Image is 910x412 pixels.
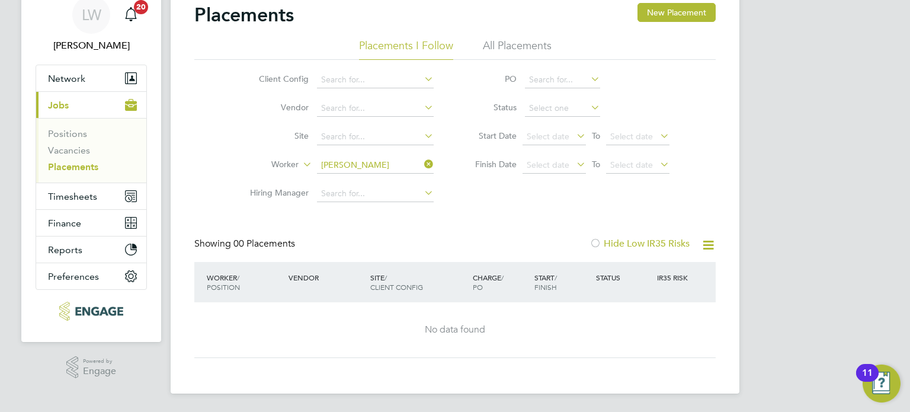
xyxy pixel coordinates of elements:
[359,39,453,60] li: Placements I Follow
[370,273,423,292] span: / Client Config
[610,159,653,170] span: Select date
[83,356,116,366] span: Powered by
[36,92,146,118] button: Jobs
[527,131,569,142] span: Select date
[588,128,604,143] span: To
[463,130,517,141] label: Start Date
[483,39,552,60] li: All Placements
[36,210,146,236] button: Finance
[206,324,704,336] div: No data found
[36,263,146,289] button: Preferences
[36,183,146,209] button: Timesheets
[525,72,600,88] input: Search for...
[36,118,146,183] div: Jobs
[207,273,240,292] span: / Position
[241,187,309,198] label: Hiring Manager
[610,131,653,142] span: Select date
[241,102,309,113] label: Vendor
[48,161,98,173] a: Placements
[48,128,87,139] a: Positions
[48,100,69,111] span: Jobs
[59,302,123,321] img: xede-logo-retina.png
[463,102,517,113] label: Status
[589,238,690,250] label: Hide Low IR35 Risks
[637,3,716,22] button: New Placement
[241,74,309,84] label: Client Config
[233,238,295,250] span: 00 Placements
[593,267,655,288] div: Status
[317,129,434,145] input: Search for...
[654,267,695,288] div: IR35 Risk
[588,157,604,172] span: To
[36,302,147,321] a: Go to home page
[194,238,297,250] div: Showing
[230,159,299,171] label: Worker
[82,7,101,23] span: LW
[48,271,99,282] span: Preferences
[48,145,90,156] a: Vacancies
[863,365,901,403] button: Open Resource Center, 11 new notifications
[241,130,309,141] label: Site
[463,74,517,84] label: PO
[367,267,470,298] div: Site
[48,73,85,84] span: Network
[204,267,286,298] div: Worker
[36,39,147,53] span: Lana Williams
[862,373,873,388] div: 11
[48,218,81,229] span: Finance
[317,186,434,202] input: Search for...
[473,273,504,292] span: / PO
[534,273,557,292] span: / Finish
[531,267,593,298] div: Start
[463,159,517,170] label: Finish Date
[527,159,569,170] span: Select date
[286,267,367,288] div: Vendor
[66,356,117,379] a: Powered byEngage
[317,157,434,174] input: Search for...
[470,267,531,298] div: Charge
[317,72,434,88] input: Search for...
[525,100,600,117] input: Select one
[48,244,82,255] span: Reports
[48,191,97,202] span: Timesheets
[194,3,294,27] h2: Placements
[36,237,146,263] button: Reports
[317,100,434,117] input: Search for...
[83,366,116,376] span: Engage
[36,65,146,91] button: Network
